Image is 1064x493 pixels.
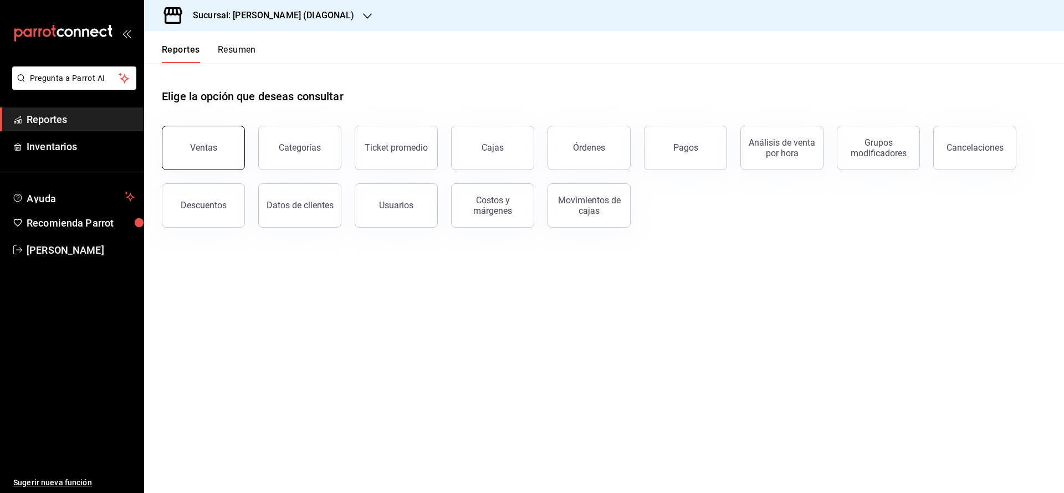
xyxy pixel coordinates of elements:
[190,142,217,153] div: Ventas
[181,200,227,210] div: Descuentos
[673,142,698,153] div: Pagos
[644,126,727,170] button: Pagos
[258,183,341,228] button: Datos de clientes
[573,142,605,153] div: Órdenes
[27,139,135,154] span: Inventarios
[162,88,344,105] h1: Elige la opción que deseas consultar
[548,183,631,228] button: Movimientos de cajas
[27,190,120,203] span: Ayuda
[844,137,913,158] div: Grupos modificadores
[740,126,823,170] button: Análisis de venta por hora
[12,66,136,90] button: Pregunta a Parrot AI
[162,44,256,63] div: navigation tabs
[279,142,321,153] div: Categorías
[218,44,256,63] button: Resumen
[458,195,527,216] div: Costos y márgenes
[548,126,631,170] button: Órdenes
[184,9,354,22] h3: Sucursal: [PERSON_NAME] (DIAGONAL)
[451,183,534,228] button: Costos y márgenes
[555,195,623,216] div: Movimientos de cajas
[258,126,341,170] button: Categorías
[355,183,438,228] button: Usuarios
[355,126,438,170] button: Ticket promedio
[162,183,245,228] button: Descuentos
[8,80,136,92] a: Pregunta a Parrot AI
[162,126,245,170] button: Ventas
[30,73,119,84] span: Pregunta a Parrot AI
[267,200,334,210] div: Datos de clientes
[365,142,428,153] div: Ticket promedio
[162,44,200,63] button: Reportes
[451,126,534,170] a: Cajas
[947,142,1004,153] div: Cancelaciones
[933,126,1016,170] button: Cancelaciones
[748,137,816,158] div: Análisis de venta por hora
[13,477,135,489] span: Sugerir nueva función
[379,200,413,210] div: Usuarios
[27,215,135,230] span: Recomienda Parrot
[837,126,920,170] button: Grupos modificadores
[27,112,135,127] span: Reportes
[122,29,131,38] button: open_drawer_menu
[27,243,135,258] span: [PERSON_NAME]
[482,141,504,155] div: Cajas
